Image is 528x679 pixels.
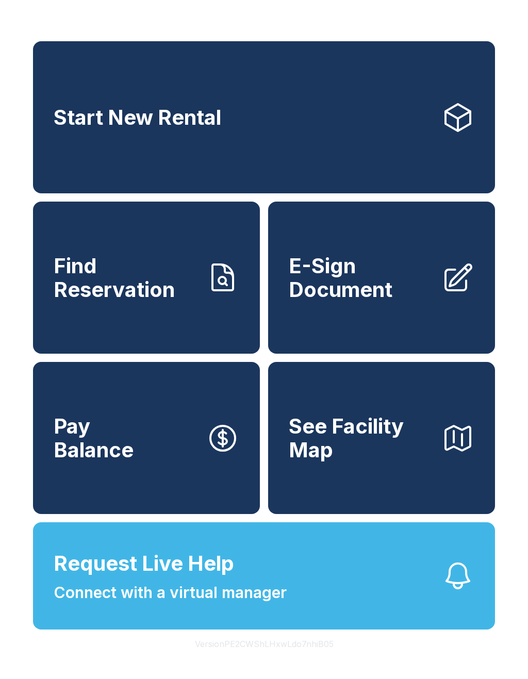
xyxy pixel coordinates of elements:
[54,548,234,579] span: Request Live Help
[54,581,287,604] span: Connect with a virtual manager
[268,362,495,514] button: See Facility Map
[289,415,433,461] span: See Facility Map
[33,362,260,514] a: PayBalance
[54,415,134,461] span: Pay Balance
[289,254,433,301] span: E-Sign Document
[54,254,198,301] span: Find Reservation
[33,202,260,354] a: Find Reservation
[187,630,342,658] button: VersionPE2CWShLHxwLdo7nhiB05
[268,202,495,354] a: E-Sign Document
[33,522,495,630] button: Request Live HelpConnect with a virtual manager
[54,106,221,129] span: Start New Rental
[33,41,495,193] a: Start New Rental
